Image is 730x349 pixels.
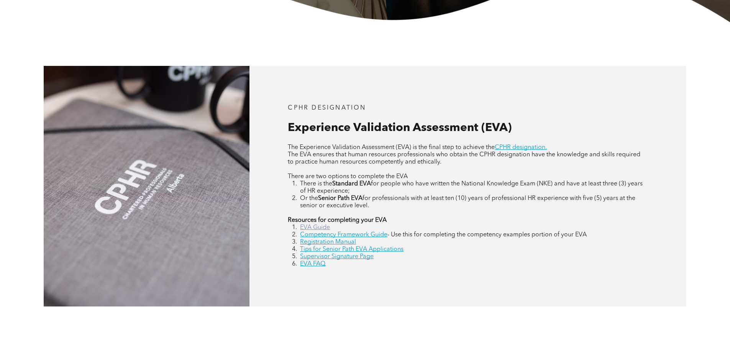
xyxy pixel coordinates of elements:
[495,144,547,151] a: CPHR designation.
[288,122,512,134] span: Experience Validation Assessment (EVA)
[300,195,318,202] span: Or the
[300,261,325,267] a: EVA FAQ
[288,144,495,151] span: The Experience Validation Assessment (EVA) is the final step to achieve the
[300,181,643,194] span: for people who have written the National Knowledge Exam (NKE) and have at least three (3) years o...
[300,181,332,187] span: There is the
[300,195,635,209] span: for professionals with at least ten (10) years of professional HR experience with five (5) years ...
[288,152,640,165] span: The EVA ensures that human resources professionals who obtain the CPHR designation have the knowl...
[300,224,330,231] a: EVA Guide
[300,232,387,238] a: Competency Framework Guide
[288,217,387,223] strong: Resources for completing your EVA
[288,174,408,180] span: There are two options to complete the EVA
[332,181,371,187] strong: Standard EVA
[300,246,404,252] a: Tips for Senior Path EVA Applications
[387,232,587,238] span: - Use this for completing the competency examples portion of your EVA
[318,195,363,202] strong: Senior Path EVA
[300,254,374,260] a: Supervisor Signature Page
[300,239,356,245] a: Registration Manual
[288,105,366,111] span: CPHR DESIGNATION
